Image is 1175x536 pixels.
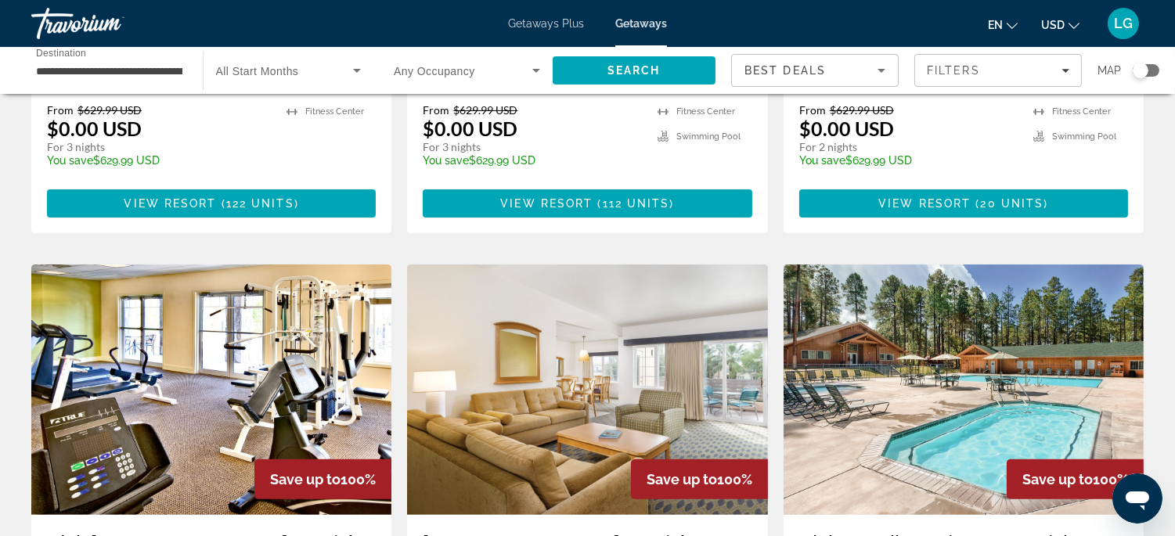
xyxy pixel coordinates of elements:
[799,189,1128,218] button: View Resort(20 units)
[971,197,1048,210] span: ( )
[270,471,341,487] span: Save up to
[31,264,391,515] img: Club Wyndham Mountain Vista - 3 Nights
[423,154,641,167] p: $629.99 USD
[423,103,449,117] span: From
[1041,19,1065,31] span: USD
[31,3,188,44] a: Travorium
[1022,471,1093,487] span: Save up to
[216,65,299,77] span: All Start Months
[407,264,767,515] img: WorldMark Cathedral City - 3 Nights
[744,61,885,80] mat-select: Sort by
[553,56,716,85] button: Search
[1041,13,1079,36] button: Change currency
[217,197,299,210] span: ( )
[676,106,735,117] span: Fitness Center
[914,54,1082,87] button: Filters
[36,62,182,81] input: Select destination
[226,197,294,210] span: 122 units
[615,17,667,30] a: Getaways
[254,459,391,499] div: 100%
[305,106,364,117] span: Fitness Center
[394,65,475,77] span: Any Occupancy
[1007,459,1144,499] div: 100%
[927,64,980,77] span: Filters
[1103,7,1144,40] button: User Menu
[988,19,1003,31] span: en
[607,64,661,77] span: Search
[1052,131,1116,142] span: Swimming Pool
[1112,473,1162,523] iframe: Button to launch messaging window
[423,140,641,154] p: For 3 nights
[799,154,845,167] span: You save
[603,197,670,210] span: 112 units
[47,154,271,167] p: $629.99 USD
[988,13,1018,36] button: Change language
[47,189,376,218] button: View Resort(122 units)
[423,117,517,140] p: $0.00 USD
[423,154,469,167] span: You save
[36,48,86,58] span: Destination
[830,103,894,117] span: $629.99 USD
[124,197,216,210] span: View Resort
[799,140,1018,154] p: For 2 nights
[878,197,971,210] span: View Resort
[593,197,674,210] span: ( )
[981,197,1044,210] span: 20 units
[799,103,826,117] span: From
[47,140,271,154] p: For 3 nights
[1114,16,1133,31] span: LG
[744,64,826,77] span: Best Deals
[77,103,142,117] span: $629.99 USD
[799,154,1018,167] p: $629.99 USD
[423,189,751,218] button: View Resort(112 units)
[500,197,593,210] span: View Resort
[1098,59,1121,81] span: Map
[631,459,768,499] div: 100%
[647,471,717,487] span: Save up to
[47,154,93,167] span: You save
[453,103,517,117] span: $629.99 USD
[1052,106,1111,117] span: Fitness Center
[784,264,1144,515] img: Club Wyndham Pinetop - 3 Nights
[47,117,142,140] p: $0.00 USD
[47,103,74,117] span: From
[508,17,584,30] a: Getaways Plus
[799,117,894,140] p: $0.00 USD
[676,131,741,142] span: Swimming Pool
